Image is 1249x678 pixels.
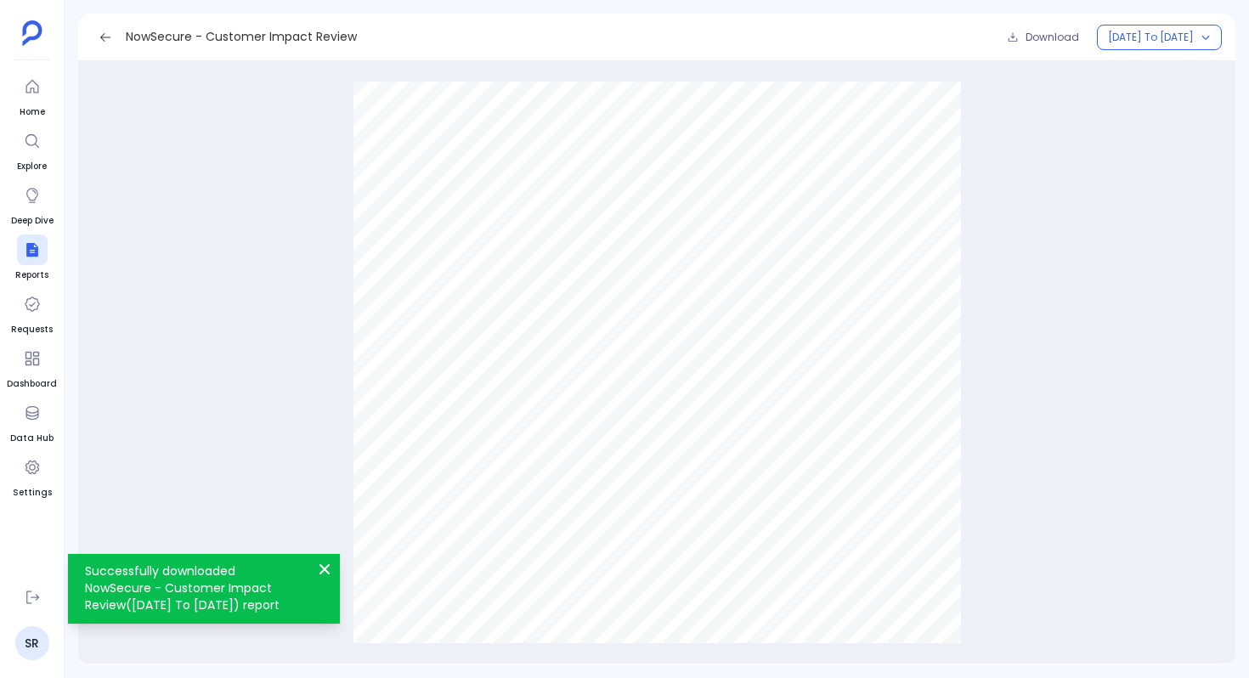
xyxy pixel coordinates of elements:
span: Requests [11,323,53,336]
a: Data Hub [10,398,54,445]
button: [DATE] To [DATE] [1097,25,1222,50]
a: Settings [13,452,52,500]
span: Reports [15,268,48,282]
span: Data Hub [10,432,54,445]
span: NowSecure - Customer Impact Review [126,28,357,46]
a: Dashboard [7,343,57,391]
span: Home [17,105,48,119]
span: Customer Impact [427,339,753,376]
img: petavue logo [22,20,42,46]
span: Review Metrics — [427,394,743,431]
span: NowSecure [427,449,634,485]
span: [DATE]–[DATE] [427,527,552,543]
div: Successfully downloaded NowSecure - Customer Impact Review(January To July 2025) report [68,554,340,624]
span: Settings [13,486,52,500]
a: Reports [15,234,48,282]
p: Successfully downloaded NowSecure - Customer Impact Review([DATE] To [DATE]) report [85,562,302,613]
span: [DATE] To [DATE] [1108,31,1194,44]
span: Download [1026,31,1079,44]
a: Requests [11,289,53,336]
a: SR [15,626,49,660]
a: Home [17,71,48,119]
span: Dashboard [7,377,57,391]
button: Download [996,25,1090,50]
span: Explore [17,160,48,173]
a: Deep Dive [11,180,54,228]
span: Deep Dive [11,214,54,228]
a: Explore [17,126,48,173]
